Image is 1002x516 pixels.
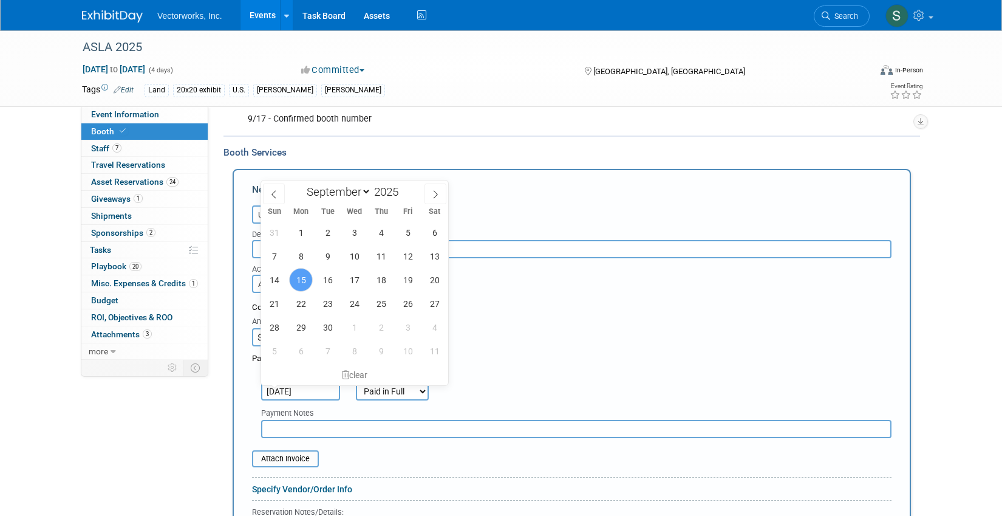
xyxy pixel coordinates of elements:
[289,268,313,292] span: September 15, 2025
[369,315,393,339] span: October 2, 2025
[423,221,446,244] span: September 6, 2025
[253,84,317,97] div: [PERSON_NAME]
[289,339,313,363] span: October 6, 2025
[315,208,341,216] span: Tue
[143,329,152,339] span: 3
[252,346,891,365] div: Payment Details:
[396,292,420,315] span: September 26, 2025
[423,292,446,315] span: September 27, 2025
[91,261,141,271] span: Playbook
[895,66,923,75] div: In-Person
[162,360,183,376] td: Personalize Event Tab Strip
[369,292,393,315] span: September 25, 2025
[321,84,385,97] div: [PERSON_NAME]
[108,64,120,74] span: to
[814,5,870,27] a: Search
[262,244,286,268] span: September 7, 2025
[112,143,121,153] span: 7
[81,208,208,224] a: Shipments
[421,208,448,216] span: Sat
[81,191,208,207] a: Giveaways1
[91,211,132,221] span: Shipments
[252,302,891,314] div: Cost:
[89,346,108,356] span: more
[289,292,313,315] span: September 22, 2025
[81,242,208,258] a: Tasks
[341,208,368,216] span: Wed
[343,244,366,268] span: September 10, 2025
[91,295,118,305] span: Budget
[262,221,286,244] span: August 31, 2025
[252,316,340,328] div: Amount
[396,221,420,244] span: September 5, 2025
[81,326,208,343] a: Attachments3
[91,194,143,204] span: Giveaways
[78,36,851,58] div: ASLA 2025
[261,208,288,216] span: Sun
[253,207,433,224] span: Utility - Electrical
[423,268,446,292] span: September 20, 2025
[423,315,446,339] span: October 4, 2025
[91,160,165,170] span: Travel Reservations
[369,268,393,292] span: September 18, 2025
[423,339,446,363] span: October 11, 2025
[146,228,155,237] span: 2
[148,66,173,74] span: (4 days)
[262,292,286,315] span: September 21, 2025
[81,309,208,326] a: ROI, Objectives & ROO
[166,177,179,187] span: 24
[316,221,339,244] span: September 2, 2025
[261,408,891,420] div: Payment Notes
[316,292,339,315] span: September 23, 2025
[91,177,179,187] span: Asset Reservations
[90,245,111,255] span: Tasks
[396,244,420,268] span: September 12, 2025
[91,329,152,339] span: Attachments
[316,268,339,292] span: September 16, 2025
[91,278,198,288] span: Misc. Expenses & Credits
[120,128,126,134] i: Booth reservation complete
[262,315,286,339] span: September 28, 2025
[593,67,745,76] span: [GEOGRAPHIC_DATA], [GEOGRAPHIC_DATA]
[396,268,420,292] span: September 19, 2025
[343,339,366,363] span: October 8, 2025
[261,365,448,385] div: clear
[830,12,858,21] span: Search
[252,258,344,275] div: Acquisition status
[301,184,371,199] select: Month
[885,4,908,27] img: Sarah Angley
[890,83,922,89] div: Event Rating
[129,262,141,271] span: 20
[223,146,920,159] div: Booth Services
[368,208,395,216] span: Thu
[316,244,339,268] span: September 9, 2025
[189,279,198,288] span: 1
[81,140,208,157] a: Staff7
[7,5,624,16] body: Rich Text Area. Press ALT-0 for help.
[81,123,208,140] a: Booth
[316,315,339,339] span: September 30, 2025
[91,143,121,153] span: Staff
[82,64,146,75] span: [DATE] [DATE]
[289,315,313,339] span: September 29, 2025
[262,268,286,292] span: September 14, 2025
[183,360,208,376] td: Toggle Event Tabs
[396,315,420,339] span: October 3, 2025
[343,315,366,339] span: October 1, 2025
[114,86,134,94] a: Edit
[252,275,338,293] span: Already Reserved
[239,107,786,131] div: 9/17 - Confirmed booth number
[91,126,128,136] span: Booth
[423,244,446,268] span: September 13, 2025
[253,276,337,293] span: Already Reserved
[289,221,313,244] span: September 1, 2025
[396,339,420,363] span: October 10, 2025
[82,10,143,22] img: ExhibitDay
[395,208,421,216] span: Fri
[289,244,313,268] span: September 8, 2025
[81,258,208,275] a: Playbook20
[798,63,923,81] div: Event Format
[81,174,208,190] a: Asset Reservations24
[316,339,339,363] span: October 7, 2025
[343,292,366,315] span: September 24, 2025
